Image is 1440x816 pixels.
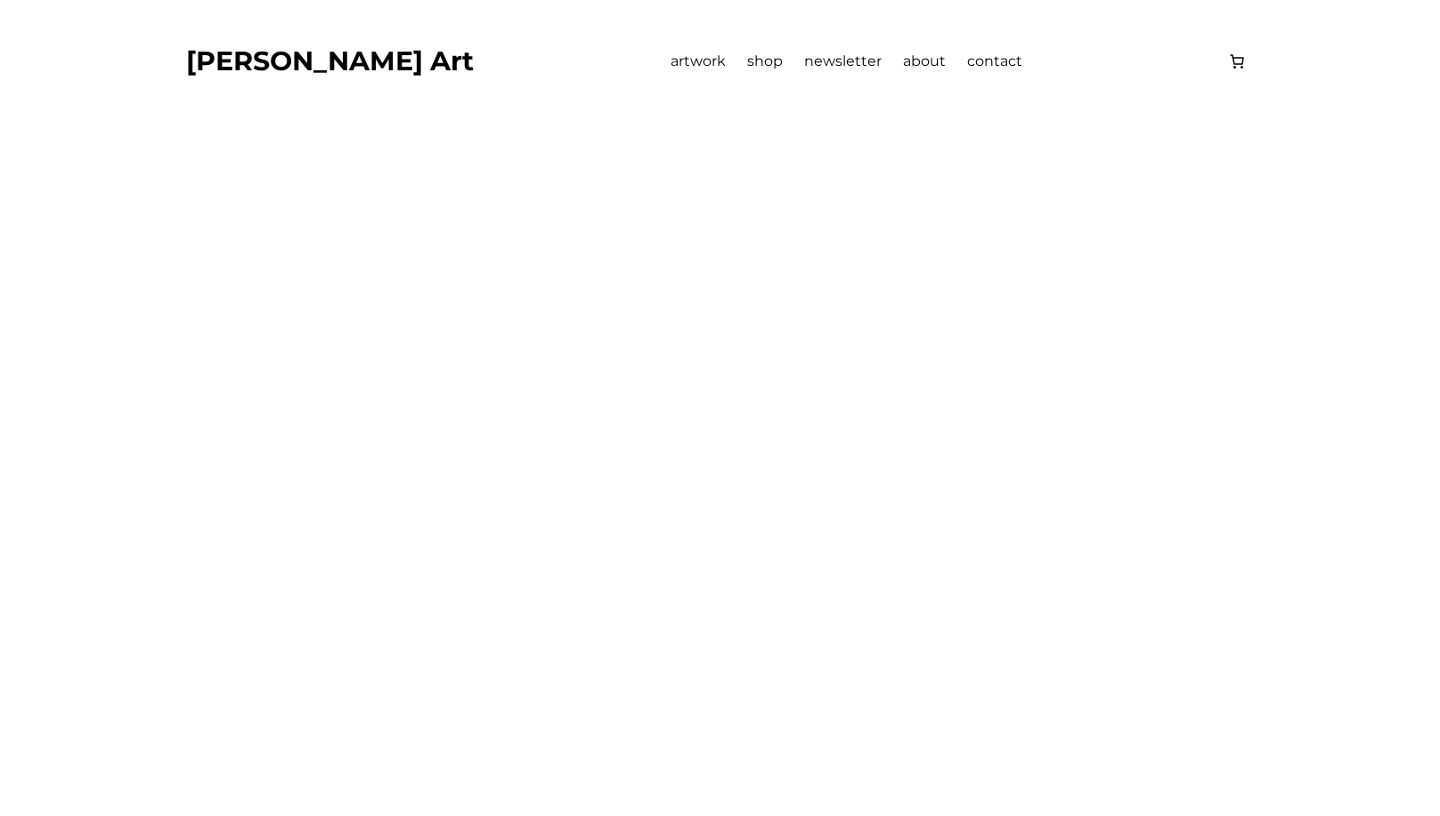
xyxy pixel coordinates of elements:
[903,53,946,69] span: about
[747,53,783,69] span: shop
[804,53,882,69] span: newsletter
[903,50,946,73] a: about
[186,44,474,77] a: [PERSON_NAME] Art
[671,50,1022,73] nav: Navigation
[967,50,1022,73] a: contact
[671,53,726,69] span: artwork
[1219,44,1255,79] button: Cart
[671,50,726,73] a: artwork
[804,50,882,73] a: newsletter
[747,50,783,73] a: shop
[967,53,1022,69] span: contact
